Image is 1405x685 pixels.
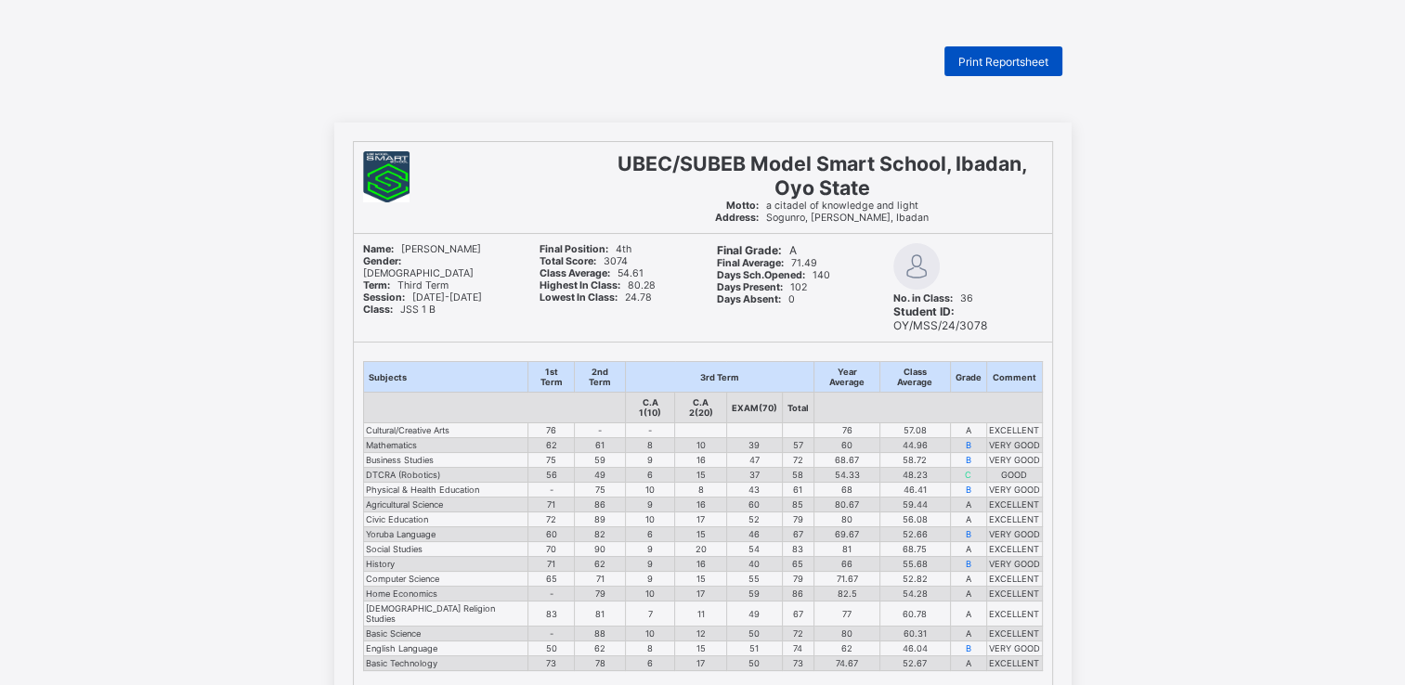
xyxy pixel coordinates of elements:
td: 54.28 [880,587,950,601]
td: A [950,423,986,438]
td: 10 [625,627,675,641]
td: 50 [726,627,782,641]
th: 1st Term [527,362,575,393]
th: C.A 1(10) [625,393,675,423]
td: EXCELLENT [986,498,1042,512]
td: 62 [575,557,625,572]
td: Computer Science [363,572,527,587]
td: 76 [813,423,879,438]
td: 59.44 [880,498,950,512]
td: 15 [675,468,727,483]
td: 81 [813,542,879,557]
td: 8 [675,483,727,498]
td: 68 [813,483,879,498]
td: 49 [726,601,782,627]
td: 9 [625,572,675,587]
b: Student ID: [893,304,955,318]
td: 17 [675,656,727,671]
b: Session: [363,291,405,304]
td: 88 [575,627,625,641]
td: 43 [726,483,782,498]
th: 3rd Term [625,362,813,393]
td: 72 [782,627,813,641]
td: - [527,587,575,601]
td: B [950,453,986,468]
td: 71.67 [813,572,879,587]
td: 7 [625,601,675,627]
td: 80.67 [813,498,879,512]
td: 52 [726,512,782,527]
td: Home Economics [363,587,527,601]
td: 9 [625,542,675,557]
b: Class Average: [540,267,610,279]
td: VERY GOOD [986,527,1042,542]
td: 6 [625,656,675,671]
td: 79 [782,512,813,527]
b: Days Sch.Opened: [717,269,805,281]
td: 65 [782,557,813,572]
td: 90 [575,542,625,557]
td: 15 [675,527,727,542]
td: 78 [575,656,625,671]
td: 60.78 [880,601,950,627]
td: 37 [726,468,782,483]
td: Basic Science [363,627,527,641]
td: 60 [813,438,879,453]
td: 71 [527,557,575,572]
td: 50 [726,656,782,671]
span: Sogunro, [PERSON_NAME], Ibadan [715,212,929,224]
td: 67 [782,601,813,627]
td: 77 [813,601,879,627]
td: A [950,656,986,671]
th: Comment [986,362,1042,393]
td: - [575,423,625,438]
td: 39 [726,438,782,453]
td: 80 [813,512,879,527]
td: 10 [625,587,675,601]
td: 55 [726,572,782,587]
td: C [950,468,986,483]
td: 49 [575,468,625,483]
td: 80 [813,627,879,641]
th: Year Average [813,362,879,393]
td: 50 [527,641,575,656]
b: Gender: [363,255,401,267]
span: [DEMOGRAPHIC_DATA] [363,255,474,279]
td: 72 [527,512,575,527]
td: 17 [675,587,727,601]
td: 46 [726,527,782,542]
td: EXCELLENT [986,512,1042,527]
td: 79 [575,587,625,601]
td: 40 [726,557,782,572]
td: 46.04 [880,641,950,656]
td: VERY GOOD [986,557,1042,572]
td: 71 [527,498,575,512]
td: 15 [675,641,727,656]
td: 48.23 [880,468,950,483]
td: 9 [625,498,675,512]
td: 52.67 [880,656,950,671]
td: 47 [726,453,782,468]
td: 62 [575,641,625,656]
td: 58.72 [880,453,950,468]
td: 75 [575,483,625,498]
td: 20 [675,542,727,557]
td: 86 [782,587,813,601]
td: 58 [782,468,813,483]
span: 0 [717,293,795,305]
td: 56.08 [880,512,950,527]
td: A [950,512,986,527]
td: Business Studies [363,453,527,468]
td: 70 [527,542,575,557]
b: Total Score: [540,255,596,267]
span: 54.61 [540,267,644,279]
td: A [950,627,986,641]
td: 65 [527,572,575,587]
td: VERY GOOD [986,438,1042,453]
span: [PERSON_NAME] [363,243,481,255]
b: Address: [715,212,759,224]
td: 89 [575,512,625,527]
td: 16 [675,557,727,572]
b: Final Grade: [717,243,782,257]
td: A [950,601,986,627]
